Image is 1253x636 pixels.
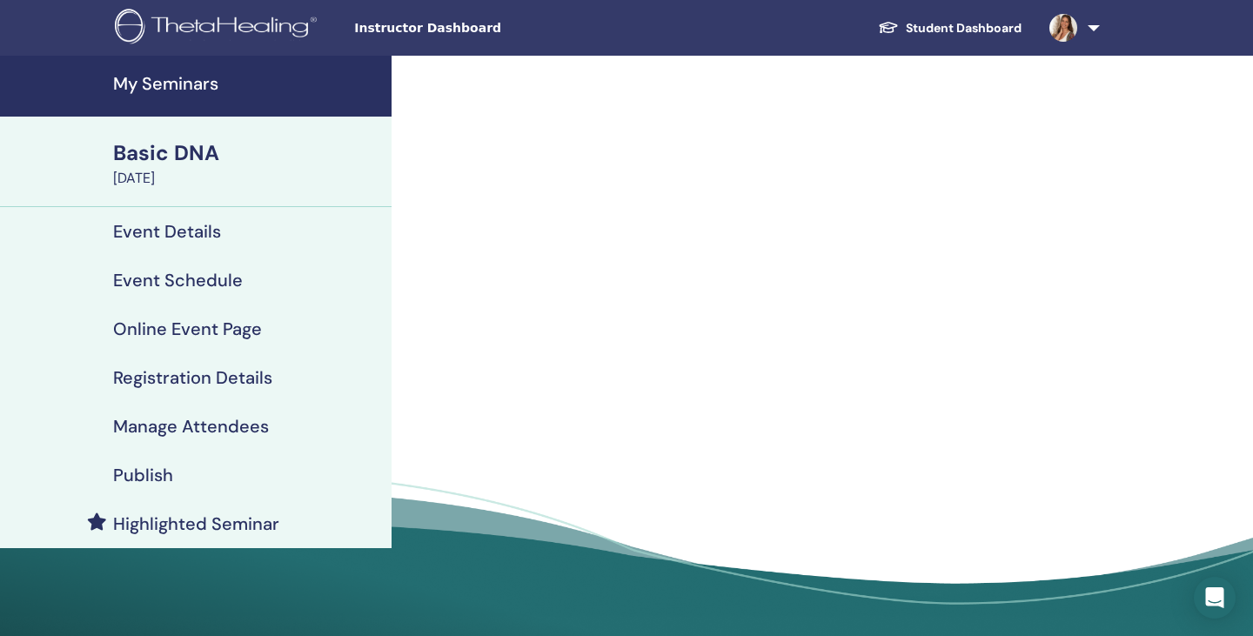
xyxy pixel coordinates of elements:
h4: Online Event Page [113,318,262,339]
h4: Event Schedule [113,270,243,291]
span: Instructor Dashboard [354,19,615,37]
h4: My Seminars [113,73,381,94]
h4: Publish [113,465,173,485]
h4: Highlighted Seminar [113,513,279,534]
div: Basic DNA [113,138,381,168]
div: Open Intercom Messenger [1194,577,1236,619]
a: Basic DNA[DATE] [103,138,392,189]
h4: Registration Details [113,367,272,388]
a: Student Dashboard [864,12,1035,44]
h4: Manage Attendees [113,416,269,437]
img: graduation-cap-white.svg [878,20,899,35]
h4: Event Details [113,221,221,242]
img: logo.png [115,9,323,48]
img: default.jpg [1049,14,1077,42]
div: [DATE] [113,168,381,189]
